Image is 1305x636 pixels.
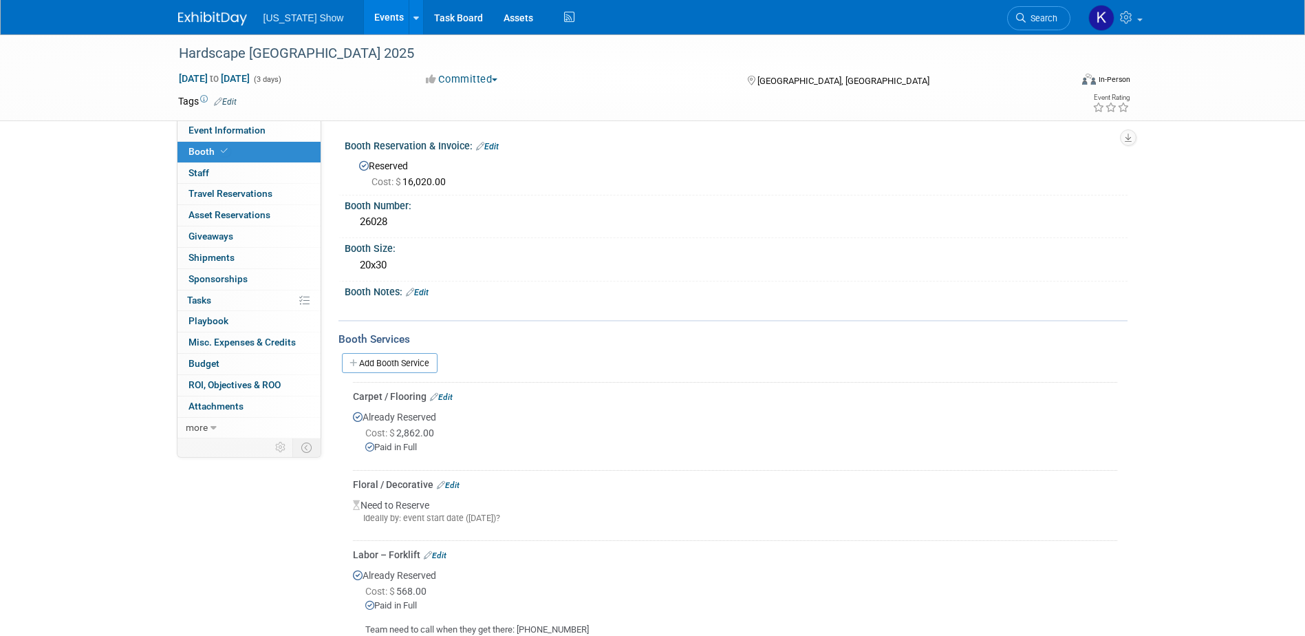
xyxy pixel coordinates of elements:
[353,548,1117,562] div: Labor – Forklift
[263,12,344,23] span: [US_STATE] Show
[178,94,237,108] td: Tags
[406,288,429,297] a: Edit
[1026,13,1057,23] span: Search
[365,586,432,597] span: 568.00
[177,375,321,396] a: ROI, Objectives & ROO
[1092,94,1130,101] div: Event Rating
[371,176,451,187] span: 16,020.00
[177,248,321,268] a: Shipments
[355,255,1117,276] div: 20x30
[174,41,1050,66] div: Hardscape [GEOGRAPHIC_DATA] 2025
[1088,5,1114,31] img: keith kollar
[365,586,396,597] span: Cost: $
[177,332,321,353] a: Misc. Expenses & Credits
[355,156,1117,189] div: Reserved
[371,176,402,187] span: Cost: $
[430,392,453,402] a: Edit
[338,332,1128,347] div: Booth Services
[177,311,321,332] a: Playbook
[188,273,248,284] span: Sponsorships
[345,195,1128,213] div: Booth Number:
[345,282,1128,299] div: Booth Notes:
[177,120,321,141] a: Event Information
[345,238,1128,255] div: Booth Size:
[177,269,321,290] a: Sponsorships
[353,478,1117,491] div: Floral / Decorative
[221,147,228,155] i: Booth reservation complete
[188,379,281,390] span: ROI, Objectives & ROO
[1082,74,1096,85] img: Format-Inperson.png
[177,354,321,374] a: Budget
[188,146,230,157] span: Booth
[365,427,440,438] span: 2,862.00
[188,188,272,199] span: Travel Reservations
[188,252,235,263] span: Shipments
[365,441,1117,454] div: Paid in Full
[188,358,219,369] span: Budget
[188,125,266,136] span: Event Information
[188,315,228,326] span: Playbook
[989,72,1131,92] div: Event Format
[269,438,293,456] td: Personalize Event Tab Strip
[342,353,438,373] a: Add Booth Service
[178,12,247,25] img: ExhibitDay
[476,142,499,151] a: Edit
[1098,74,1130,85] div: In-Person
[292,438,321,456] td: Toggle Event Tabs
[177,163,321,184] a: Staff
[214,97,237,107] a: Edit
[353,390,1117,403] div: Carpet / Flooring
[177,396,321,417] a: Attachments
[177,142,321,162] a: Booth
[353,512,1117,524] div: Ideally by: event start date ([DATE])?
[208,73,221,84] span: to
[757,76,929,86] span: [GEOGRAPHIC_DATA], [GEOGRAPHIC_DATA]
[188,337,296,348] span: Misc. Expenses & Credits
[177,226,321,247] a: Giveaways
[188,209,270,220] span: Asset Reservations
[177,290,321,311] a: Tasks
[353,491,1117,536] div: Need to Reserve
[177,184,321,204] a: Travel Reservations
[355,211,1117,233] div: 26028
[424,551,446,560] a: Edit
[365,427,396,438] span: Cost: $
[421,72,503,87] button: Committed
[187,295,211,306] span: Tasks
[365,600,1117,613] div: Paid in Full
[437,480,460,490] a: Edit
[252,75,281,84] span: (3 days)
[188,231,233,242] span: Giveaways
[188,401,244,412] span: Attachments
[186,422,208,433] span: more
[188,167,209,178] span: Staff
[1007,6,1070,30] a: Search
[177,205,321,226] a: Asset Reservations
[345,136,1128,153] div: Booth Reservation & Invoice:
[353,403,1117,465] div: Already Reserved
[177,418,321,438] a: more
[178,72,250,85] span: [DATE] [DATE]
